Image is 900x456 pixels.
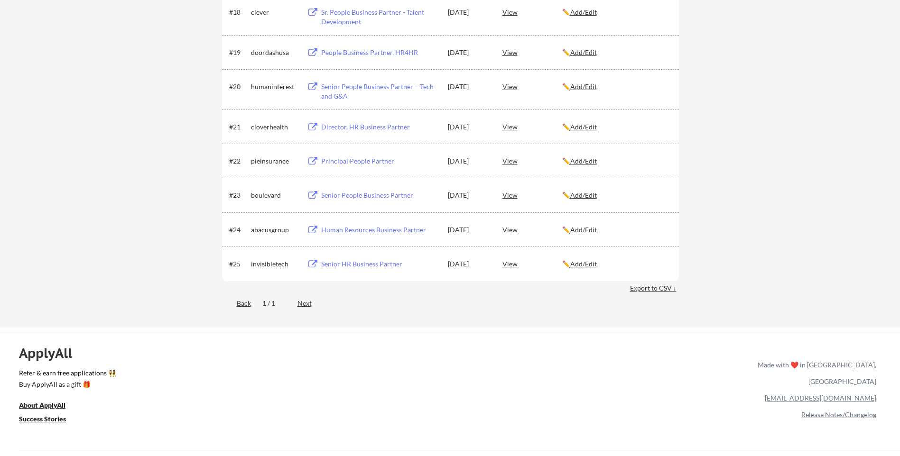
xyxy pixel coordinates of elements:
div: [DATE] [448,48,490,57]
div: View [502,118,562,135]
div: ✏️ [562,156,670,166]
div: Buy ApplyAll as a gift 🎁 [19,381,114,388]
div: #23 [229,191,248,200]
u: Add/Edit [570,8,597,16]
div: [DATE] [448,259,490,269]
div: Principal People Partner [321,156,439,166]
div: ✏️ [562,259,670,269]
div: Senior People Business Partner [321,191,439,200]
div: #24 [229,225,248,235]
div: [DATE] [448,225,490,235]
u: Add/Edit [570,191,597,199]
div: ✏️ [562,191,670,200]
a: [EMAIL_ADDRESS][DOMAIN_NAME] [765,394,876,402]
div: ApplyAll [19,345,83,361]
u: About ApplyAll [19,401,65,409]
div: boulevard [251,191,298,200]
div: View [502,186,562,203]
div: Senior HR Business Partner [321,259,439,269]
div: ✏️ [562,82,670,91]
div: #21 [229,122,248,132]
div: 1 / 1 [262,299,286,308]
div: [DATE] [448,122,490,132]
div: Senior People Business Partner – Tech and G&A [321,82,439,100]
u: Success Stories [19,415,66,423]
div: [DATE] [448,82,490,91]
div: #25 [229,259,248,269]
u: Add/Edit [570,226,597,234]
a: Refer & earn free applications 👯‍♀️ [19,370,559,380]
div: [DATE] [448,8,490,17]
div: ✏️ [562,8,670,17]
u: Add/Edit [570,260,597,268]
div: Director, HR Business Partner [321,122,439,132]
div: humaninterest [251,82,298,91]
a: Release Notes/Changelog [801,410,876,419]
a: About ApplyAll [19,401,79,412]
div: cloverhealth [251,122,298,132]
u: Add/Edit [570,157,597,165]
u: Add/Edit [570,123,597,131]
div: [DATE] [448,156,490,166]
div: pieinsurance [251,156,298,166]
div: View [502,152,562,169]
div: ✏️ [562,48,670,57]
div: Sr. People Business Partner - Talent Development [321,8,439,26]
div: #20 [229,82,248,91]
u: Add/Edit [570,48,597,56]
div: #19 [229,48,248,57]
u: Add/Edit [570,82,597,91]
div: Export to CSV ↓ [630,283,679,293]
div: invisibletech [251,259,298,269]
div: Back [222,299,251,308]
div: View [502,78,562,95]
div: #18 [229,8,248,17]
div: Next [297,299,323,308]
div: Human Resources Business Partner [321,225,439,235]
div: View [502,44,562,61]
div: ✏️ [562,225,670,235]
div: View [502,3,562,20]
a: Success Stories [19,414,79,426]
div: doordashusa [251,48,298,57]
div: #22 [229,156,248,166]
div: abacusgroup [251,225,298,235]
div: Made with ❤️ in [GEOGRAPHIC_DATA], [GEOGRAPHIC_DATA] [754,356,876,390]
div: People Business Partner, HR4HR [321,48,439,57]
a: Buy ApplyAll as a gift 🎁 [19,380,114,392]
div: clever [251,8,298,17]
div: [DATE] [448,191,490,200]
div: ✏️ [562,122,670,132]
div: View [502,221,562,238]
div: View [502,255,562,272]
